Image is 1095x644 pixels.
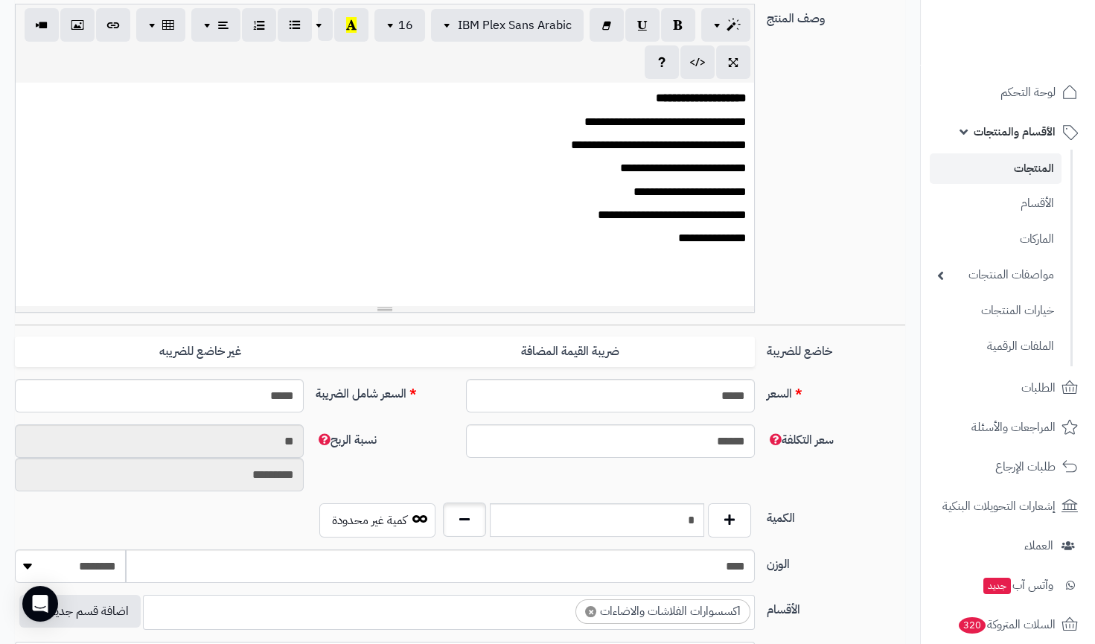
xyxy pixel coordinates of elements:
a: الطلبات [930,370,1086,406]
label: الكمية [761,503,911,527]
a: الأقسام [930,188,1062,220]
span: طلبات الإرجاع [995,456,1056,477]
label: غير خاضع للضريبه [15,337,385,367]
span: نسبة الربح [316,431,377,449]
label: السعر شامل الضريبة [310,379,460,403]
label: السعر [761,379,911,403]
div: Open Intercom Messenger [22,586,58,622]
span: جديد [983,578,1011,594]
a: المراجعات والأسئلة [930,409,1086,445]
span: السلات المتروكة [957,614,1056,635]
label: الأقسام [761,595,911,619]
label: خاضع للضريبة [761,337,911,360]
li: اكسسوارات الفلاشات والاضاءات [575,599,750,624]
span: الأقسام والمنتجات [974,121,1056,142]
a: الماركات [930,223,1062,255]
span: × [585,606,596,617]
span: 16 [398,16,413,34]
button: 16 [374,9,425,42]
span: سعر التكلفة [767,431,834,449]
a: طلبات الإرجاع [930,449,1086,485]
img: logo-2.png [994,34,1081,66]
label: وصف المنتج [761,4,911,28]
span: لوحة التحكم [1000,82,1056,103]
span: الطلبات [1021,377,1056,398]
a: الملفات الرقمية [930,331,1062,363]
a: السلات المتروكة320 [930,607,1086,643]
a: لوحة التحكم [930,74,1086,110]
span: المراجعات والأسئلة [971,417,1056,438]
a: مواصفات المنتجات [930,259,1062,291]
span: العملاء [1024,535,1053,556]
label: ضريبة القيمة المضافة [385,337,755,367]
button: IBM Plex Sans Arabic [431,9,584,42]
a: إشعارات التحويلات البنكية [930,488,1086,524]
a: العملاء [930,528,1086,564]
span: 320 [959,616,986,634]
button: اضافة قسم جديد [19,595,141,628]
a: خيارات المنتجات [930,295,1062,327]
a: المنتجات [930,153,1062,184]
span: IBM Plex Sans Arabic [458,16,572,34]
span: وآتس آب [982,575,1053,596]
a: وآتس آبجديد [930,567,1086,603]
span: إشعارات التحويلات البنكية [942,496,1056,517]
label: الوزن [761,549,911,573]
